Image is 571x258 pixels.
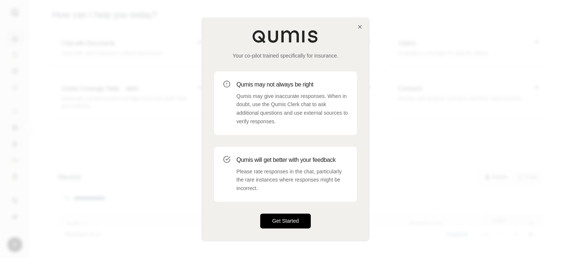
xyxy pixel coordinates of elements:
button: Get Started [260,213,311,228]
p: Please rate responses in the chat, particularly the rare instances where responses might be incor... [236,167,348,193]
p: Qumis may give inaccurate responses. When in doubt, use the Qumis Clerk chat to ask additional qu... [236,92,348,126]
h3: Qumis may not always be right [236,80,348,89]
img: Qumis Logo [252,30,319,43]
h3: Qumis will get better with your feedback [236,156,348,164]
p: Your co-pilot trained specifically for insurance. [214,52,357,59]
